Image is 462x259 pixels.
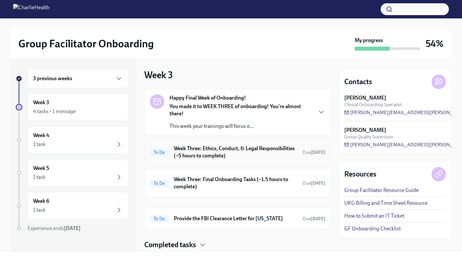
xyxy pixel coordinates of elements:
span: Due [303,180,325,186]
a: GF Onboarding Checklist [344,225,401,232]
strong: You made it to WEEK THREE of onboarding! You're almost there! [170,103,301,117]
span: Due [303,216,325,222]
span: Clinical Onboarding Specialist [344,102,402,108]
strong: My progress [355,37,383,44]
h6: 3 previous weeks [33,75,72,82]
h3: 54% [426,38,444,50]
div: 4 tasks • 1 message [33,108,76,115]
h6: Week Three: Final Onboarding Tasks (~1.5 hours to complete) [174,176,297,190]
a: Week 51 task [16,159,129,187]
a: To DoWeek Three: Final Onboarding Tasks (~1.5 hours to complete)Due[DATE] [150,175,325,192]
div: 3 previous weeks [28,69,129,88]
strong: [DATE] [311,216,325,222]
h6: Week 5 [33,165,49,172]
div: 1 task [33,174,46,181]
h4: Resources [344,169,376,179]
a: To DoWeek Three: Ethics, Conduct, & Legal Responsibilities (~5 hours to complete)Due[DATE] [150,144,325,161]
a: To DoProvide the FBI Clearance Letter for [US_STATE]Due[DATE] [150,213,325,224]
span: September 8th, 2025 10:00 [303,149,325,155]
img: CharlieHealth [13,4,50,14]
a: Week 34 tasks • 1 message [16,93,129,121]
div: Completed tasks [144,240,331,250]
h6: Provide the FBI Clearance Letter for [US_STATE] [174,215,297,222]
h3: Week 3 [144,69,173,81]
h2: Group Facilitator Onboarding [18,37,154,50]
p: This week your trainings will focus o... [170,123,312,130]
strong: [DATE] [311,180,325,186]
a: How to Submit an IT Ticket [344,212,404,220]
h6: Week 3 [33,99,49,106]
strong: [DATE] [64,225,81,231]
span: To Do [150,181,169,186]
div: 1 task [33,206,46,214]
div: 1 task [33,141,46,148]
h6: Week 6 [33,198,49,205]
h4: Contacts [344,77,372,87]
a: Group Facilitator Resource Guide [344,187,419,194]
strong: [DATE] [311,150,325,155]
h6: Week Three: Ethics, Conduct, & Legal Responsibilities (~5 hours to complete) [174,145,297,159]
strong: Happy Final Week of Onboarding! [170,94,246,102]
span: September 6th, 2025 10:00 [303,180,325,186]
h4: Completed tasks [144,240,196,250]
span: To Do [150,216,169,221]
span: Experience ends [28,225,81,231]
strong: [PERSON_NAME] [344,127,386,134]
h6: Week 4 [33,132,49,139]
strong: [PERSON_NAME] [344,94,386,102]
span: To Do [150,150,169,155]
span: Group Quality Supervisor [344,134,393,140]
a: Week 41 task [16,126,129,154]
a: Week 61 task [16,192,129,220]
span: September 23rd, 2025 10:00 [303,216,325,222]
span: Due [303,150,325,155]
a: UKG Billing and Time Sheet Resource [344,200,428,207]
